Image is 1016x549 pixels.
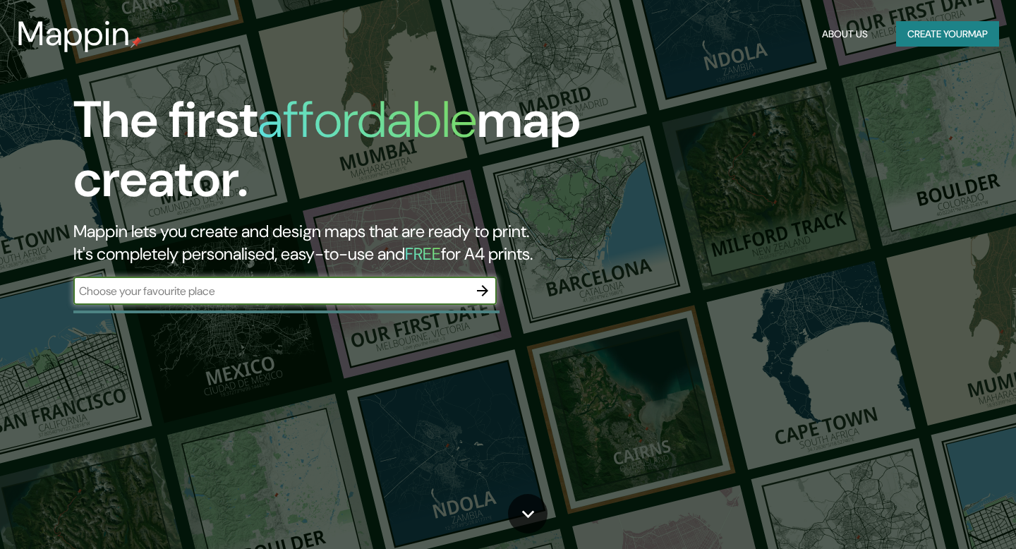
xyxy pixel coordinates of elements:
[131,37,142,48] img: mappin-pin
[73,90,581,220] h1: The first map creator.
[73,283,468,299] input: Choose your favourite place
[405,243,441,265] h5: FREE
[816,21,873,47] button: About Us
[896,21,999,47] button: Create yourmap
[73,220,581,265] h2: Mappin lets you create and design maps that are ready to print. It's completely personalised, eas...
[258,87,477,152] h1: affordable
[17,14,131,54] h3: Mappin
